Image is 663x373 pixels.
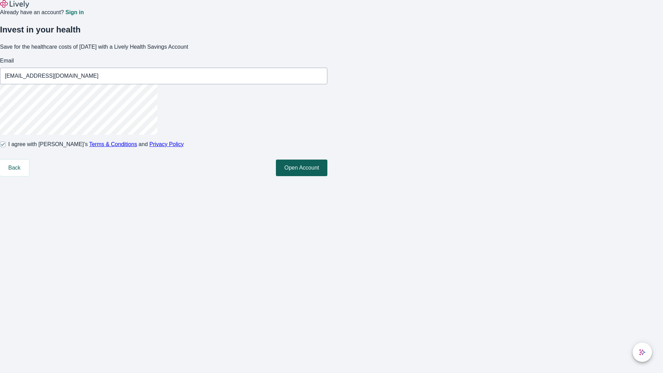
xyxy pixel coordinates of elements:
span: I agree with [PERSON_NAME]’s and [8,140,184,149]
a: Terms & Conditions [89,141,137,147]
svg: Lively AI Assistant [639,349,646,356]
button: Open Account [276,160,327,176]
a: Sign in [65,10,84,15]
button: chat [633,343,652,362]
a: Privacy Policy [150,141,184,147]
